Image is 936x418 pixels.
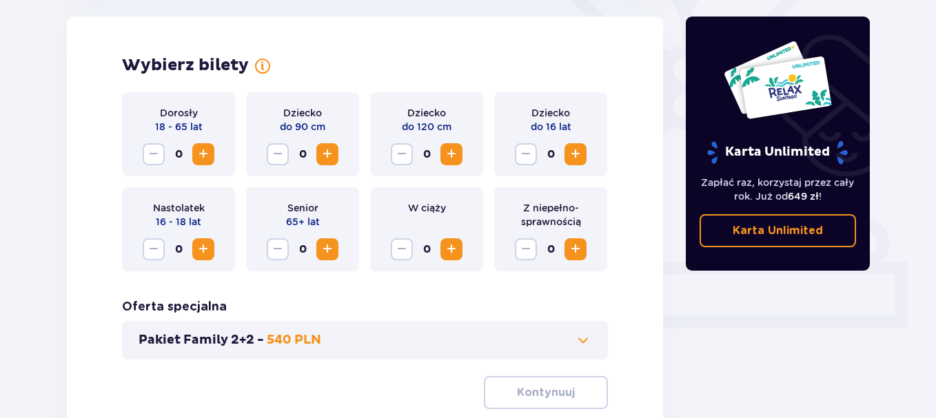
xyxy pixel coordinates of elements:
[564,143,587,165] button: Increase
[167,143,190,165] span: 0
[531,106,570,120] p: Dziecko
[192,238,214,260] button: Increase
[156,215,201,229] p: 16 - 18 lat
[155,120,203,134] p: 18 - 65 lat
[700,214,857,247] a: Karta Unlimited
[706,140,849,165] p: Karta Unlimited
[700,176,857,203] p: Zapłać raz, korzystaj przez cały rok. Już od !
[733,223,823,238] p: Karta Unlimited
[283,106,322,120] p: Dziecko
[316,143,338,165] button: Increase
[440,143,462,165] button: Increase
[316,238,338,260] button: Increase
[267,238,289,260] button: Decrease
[540,238,562,260] span: 0
[416,238,438,260] span: 0
[517,385,575,400] p: Kontynuuj
[788,191,819,202] span: 649 zł
[484,376,608,409] button: Kontynuuj
[402,120,451,134] p: do 120 cm
[391,143,413,165] button: Decrease
[192,143,214,165] button: Increase
[143,238,165,260] button: Decrease
[267,332,321,348] p: 540 PLN
[407,106,446,120] p: Dziecko
[122,299,227,315] p: Oferta specjalna
[515,238,537,260] button: Decrease
[540,143,562,165] span: 0
[564,238,587,260] button: Increase
[292,238,314,260] span: 0
[391,238,413,260] button: Decrease
[267,143,289,165] button: Decrease
[139,332,591,348] button: Pakiet Family 2+2 -540 PLN
[143,143,165,165] button: Decrease
[505,201,596,229] p: Z niepełno­sprawnością
[531,120,571,134] p: do 16 lat
[292,143,314,165] span: 0
[160,106,198,120] p: Dorosły
[515,143,537,165] button: Decrease
[440,238,462,260] button: Increase
[408,201,446,215] p: W ciąży
[286,215,320,229] p: 65+ lat
[122,55,249,76] p: Wybierz bilety
[153,201,205,215] p: Nastolatek
[416,143,438,165] span: 0
[287,201,318,215] p: Senior
[280,120,325,134] p: do 90 cm
[139,332,264,348] p: Pakiet Family 2+2 -
[167,238,190,260] span: 0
